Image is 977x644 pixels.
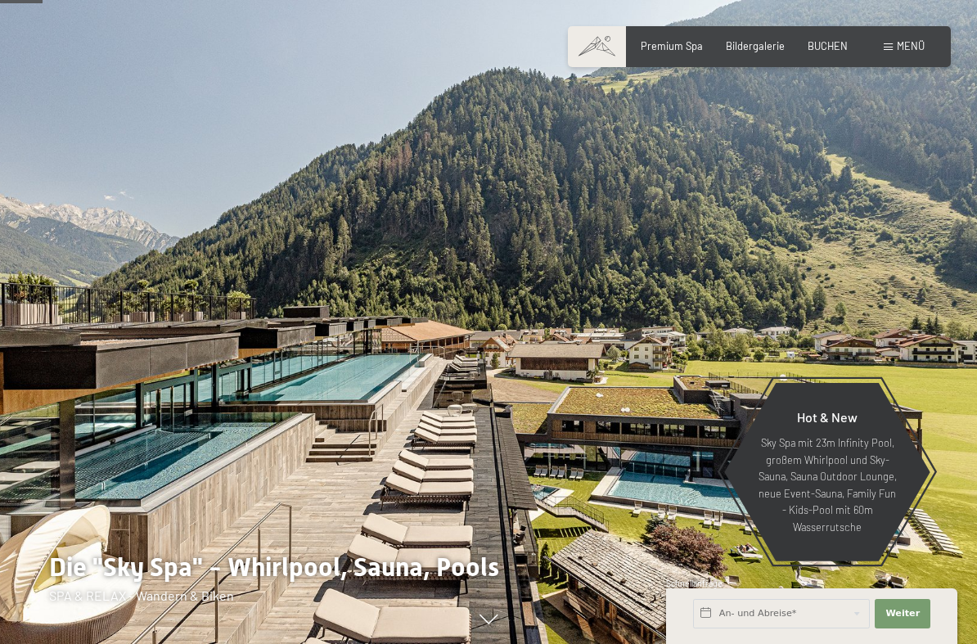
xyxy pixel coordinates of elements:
[808,39,848,52] a: BUCHEN
[797,409,858,425] span: Hot & New
[885,607,920,620] span: Weiter
[723,382,931,562] a: Hot & New Sky Spa mit 23m Infinity Pool, großem Whirlpool und Sky-Sauna, Sauna Outdoor Lounge, ne...
[726,39,785,52] a: Bildergalerie
[666,579,723,588] span: Schnellanfrage
[641,39,703,52] a: Premium Spa
[875,599,930,628] button: Weiter
[897,39,925,52] span: Menü
[756,435,898,535] p: Sky Spa mit 23m Infinity Pool, großem Whirlpool und Sky-Sauna, Sauna Outdoor Lounge, neue Event-S...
